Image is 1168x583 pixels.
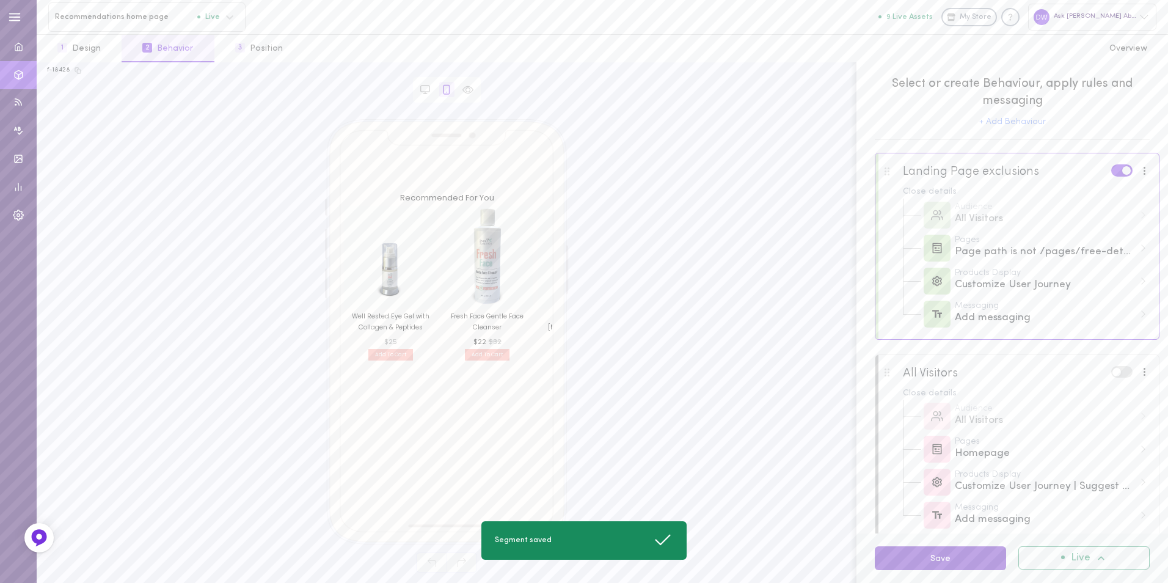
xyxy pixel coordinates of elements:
span: 1 [57,43,67,53]
div: f-18428 [47,66,70,75]
span: Recommendations home page [55,12,197,21]
h2: Recommended For You [356,194,538,202]
div: Add messaging [955,302,1147,326]
span: 32 [492,337,501,346]
h3: Fresh Face Gentle Face Cleanser [444,312,530,323]
div: Add messaging [955,310,1134,326]
span: 22 [477,337,486,346]
button: 9 Live Assets [878,13,933,21]
div: Audience [955,405,1134,413]
span: Live [197,13,220,21]
span: 3 [235,43,245,53]
button: Live [1018,546,1150,570]
div: Messaging [955,504,1134,512]
div: Knowledge center [1001,8,1020,26]
div: Customize User Journey [955,277,1134,293]
span: 2 [142,43,152,53]
div: Customize User Journey | Suggest Complementary Products [955,479,1134,494]
div: Page path is not /pages/free-detox-food-guide, /pages/health-in-a-glass [955,236,1147,260]
div: Add messaging [955,512,1134,527]
div: Ask [PERSON_NAME] About Hair & Health [1028,4,1156,30]
div: Landing Page exclusions [903,164,1039,179]
div: Add messaging [955,504,1147,527]
div: Customize User Journey [955,269,1147,293]
div: Homepage [955,438,1147,461]
div: Add To Cart [344,206,437,362]
div: All Visitors [955,203,1147,227]
a: My Store [941,8,997,26]
div: Pages [955,236,1134,244]
span: $ [384,337,388,346]
button: Save [875,546,1006,570]
span: Add To Cart [368,349,412,361]
div: Products Display [955,269,1134,277]
h3: Well Rested Eye Gel with Collagen & Peptides [347,312,433,323]
div: Add To Cart [440,206,533,362]
button: 2Behavior [122,35,214,62]
div: Audience [955,203,1134,211]
span: Segment saved [495,535,552,546]
div: Add To Cart [538,206,630,362]
div: Products Display [955,471,1134,479]
div: All Visitors [955,405,1147,428]
div: Pages [955,438,1134,446]
span: My Store [960,12,991,23]
div: Page path is not /pages/free-detox-food-guide, /pages/health-in-a-glass [955,244,1134,260]
button: 1Design [37,35,122,62]
span: $ [473,337,477,346]
button: Overview [1089,35,1168,62]
div: Messaging [955,302,1134,310]
div: All Visitors [955,413,1134,428]
span: Select or create Behaviour, apply rules and messaging [875,75,1150,109]
div: Homepage [955,446,1134,461]
span: Live [1071,553,1090,563]
h3: Rest & Relax [MEDICAL_DATA] Night Cream | [MEDICAL_DATA] + Vitamin C Overnight Moisturizer [541,312,627,323]
div: Landing Page exclusionsClose detailsAudienceAll VisitorsPagesPage path is not /pages/free-detox-f... [875,153,1159,340]
span: Redo [447,552,477,573]
button: 3Position [214,35,304,62]
a: 9 Live Assets [878,13,941,21]
span: $ [488,337,492,346]
div: All Visitors [955,211,1134,227]
div: All VisitorsClose detailsAudienceAll VisitorsPagesHomepageProducts DisplayCustomize User Journey ... [875,354,1159,541]
span: 25 [388,337,396,346]
button: + Add Behaviour [979,118,1046,127]
div: Customize User Journey | Suggest Complementary Products [955,471,1147,494]
span: Undo [416,552,447,573]
img: Feedback Button [30,529,48,547]
div: Close details [903,188,1150,196]
div: All Visitors [903,366,958,381]
span: Add To Cart [465,349,509,361]
div: Close details [903,389,1150,398]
